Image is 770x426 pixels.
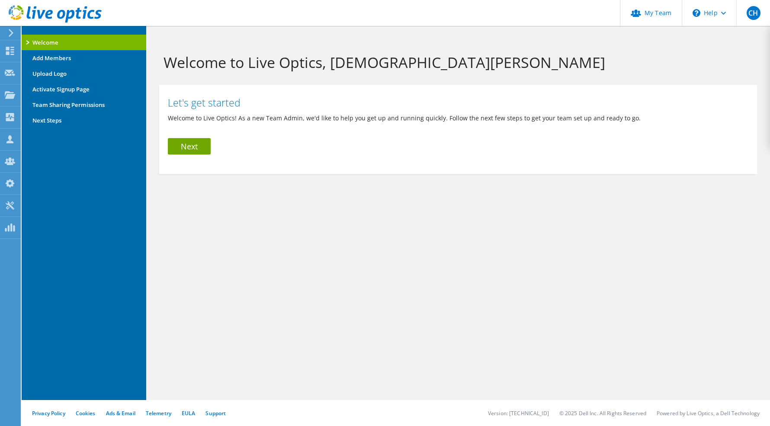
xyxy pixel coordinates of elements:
[693,9,700,17] svg: \n
[32,410,65,417] a: Privacy Policy
[182,410,195,417] a: EULA
[22,97,146,113] li: Team Sharing Permissions
[146,410,171,417] a: Telemetry
[164,53,748,71] h1: Welcome to Live Optics, [DEMOGRAPHIC_DATA][PERSON_NAME]
[488,410,549,417] li: Version: [TECHNICAL_ID]
[168,113,748,123] p: Welcome to Live Optics! As a new Team Admin, we'd like to help you get up and running quickly. Fo...
[106,410,135,417] a: Ads & Email
[22,66,146,81] li: Upload Logo
[559,410,646,417] li: © 2025 Dell Inc. All Rights Reserved
[747,6,760,20] span: CH
[22,35,146,50] li: Welcome
[22,81,146,97] li: Activate Signup Page
[168,138,211,155] a: Next
[76,410,96,417] a: Cookies
[168,98,748,107] h2: Let's get started
[205,410,226,417] a: Support
[657,410,760,417] li: Powered by Live Optics, a Dell Technology
[22,50,146,66] li: Add Members
[22,113,146,128] li: Next Steps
